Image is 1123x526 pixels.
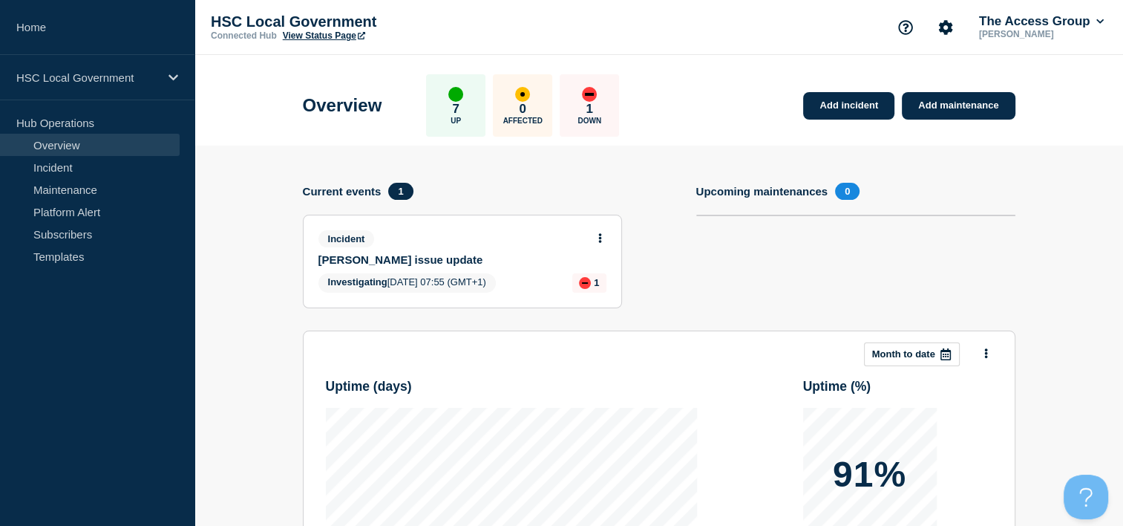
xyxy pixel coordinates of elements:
p: [PERSON_NAME] [976,29,1107,39]
h1: Overview [303,95,382,116]
div: down [582,87,597,102]
p: Up [451,117,461,125]
div: affected [515,87,530,102]
p: 7 [453,102,459,117]
span: 0 [835,183,860,200]
a: [PERSON_NAME] issue update [318,253,586,266]
p: Month to date [872,348,935,360]
div: down [579,277,591,289]
a: Add maintenance [902,92,1015,120]
button: Account settings [930,12,961,43]
h4: Current events [303,185,382,198]
p: Down [577,117,601,125]
p: Affected [503,117,543,125]
p: HSC Local Government [211,13,508,30]
p: 0 [520,102,526,117]
h3: Uptime ( % ) [803,379,871,394]
p: 1 [594,277,599,288]
span: [DATE] 07:55 (GMT+1) [318,273,496,293]
span: Investigating [328,276,387,288]
iframe: Help Scout Beacon - Open [1064,475,1108,519]
span: Incident [318,230,375,247]
p: 91% [833,457,906,493]
p: Connected Hub [211,30,277,41]
button: Month to date [864,342,960,366]
div: up [448,87,463,102]
span: 1 [388,183,413,200]
a: Add incident [803,92,894,120]
p: HSC Local Government [16,71,159,84]
h3: Uptime ( days ) [326,379,412,394]
p: 1 [586,102,593,117]
button: The Access Group [976,14,1107,29]
h4: Upcoming maintenances [696,185,828,198]
button: Support [890,12,921,43]
a: View Status Page [283,30,365,41]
